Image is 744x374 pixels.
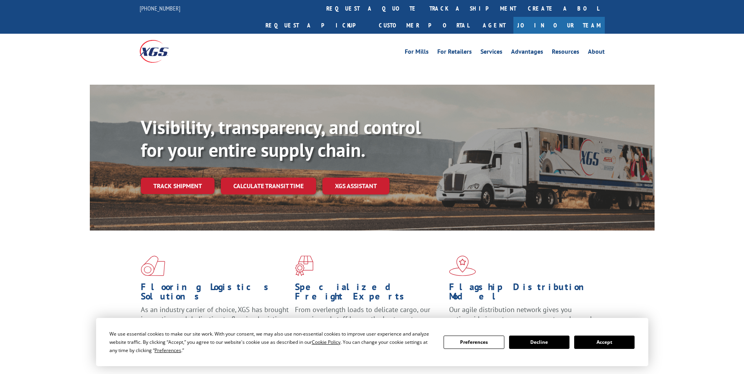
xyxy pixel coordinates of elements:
a: Customer Portal [373,17,475,34]
a: Advantages [511,49,543,57]
img: xgs-icon-focused-on-flooring-red [295,256,313,276]
a: [PHONE_NUMBER] [140,4,180,12]
img: xgs-icon-total-supply-chain-intelligence-red [141,256,165,276]
a: For Retailers [437,49,472,57]
span: Our agile distribution network gives you nationwide inventory management on demand. [449,305,593,323]
button: Accept [574,336,635,349]
a: For Mills [405,49,429,57]
h1: Flooring Logistics Solutions [141,282,289,305]
span: As an industry carrier of choice, XGS has brought innovation and dedication to flooring logistics... [141,305,289,333]
a: Request a pickup [260,17,373,34]
span: Preferences [155,347,181,354]
button: Preferences [444,336,504,349]
h1: Specialized Freight Experts [295,282,443,305]
h1: Flagship Distribution Model [449,282,597,305]
img: xgs-icon-flagship-distribution-model-red [449,256,476,276]
a: Join Our Team [513,17,605,34]
b: Visibility, transparency, and control for your entire supply chain. [141,115,421,162]
a: Services [480,49,502,57]
a: XGS ASSISTANT [322,178,389,194]
div: We use essential cookies to make our site work. With your consent, we may also use non-essential ... [109,330,434,354]
span: Cookie Policy [312,339,340,345]
a: Track shipment [141,178,215,194]
a: Resources [552,49,579,57]
a: Calculate transit time [221,178,316,194]
p: From overlength loads to delicate cargo, our experienced staff knows the best way to move your fr... [295,305,443,340]
a: About [588,49,605,57]
button: Decline [509,336,569,349]
a: Agent [475,17,513,34]
div: Cookie Consent Prompt [96,318,648,366]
